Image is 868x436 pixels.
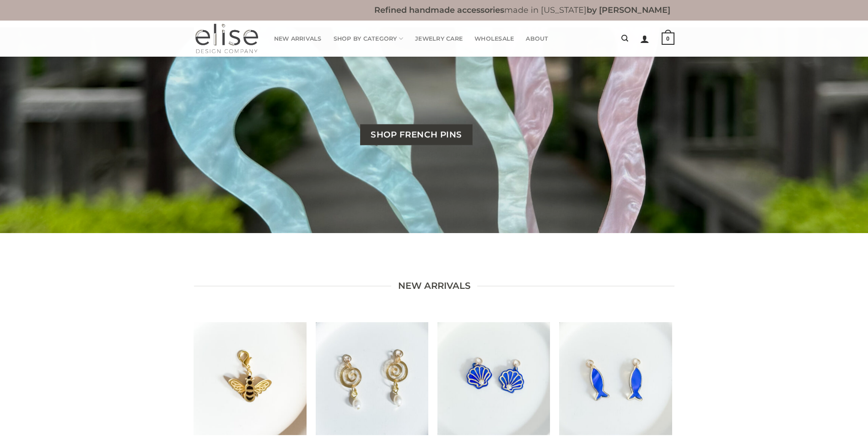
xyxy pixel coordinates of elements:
a: Search [621,30,628,47]
a: About [526,30,548,48]
b: made in [US_STATE] [374,5,670,15]
b: Refined handmade accessories [374,5,504,15]
a: New Arrivals [274,30,322,48]
a: BONUS DESIGN - Bee Bag Charm [194,322,307,435]
a: 0 [662,26,674,51]
a: Shop French Pins [360,124,473,145]
a: Maris Eddy Charms [316,322,429,435]
a: Jewelry Care [415,30,463,48]
a: Shop By Category [334,30,404,48]
b: by [PERSON_NAME] [587,5,670,15]
a: Maris Navy Shell Charms [437,322,550,435]
span: Shop French Pins [371,128,462,141]
strong: 0 [662,32,674,45]
a: Maris Sardinia Charms [559,322,672,435]
img: Elise Design Company [194,21,259,57]
span: new arrivals [398,279,470,293]
a: Wholesale [474,30,514,48]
